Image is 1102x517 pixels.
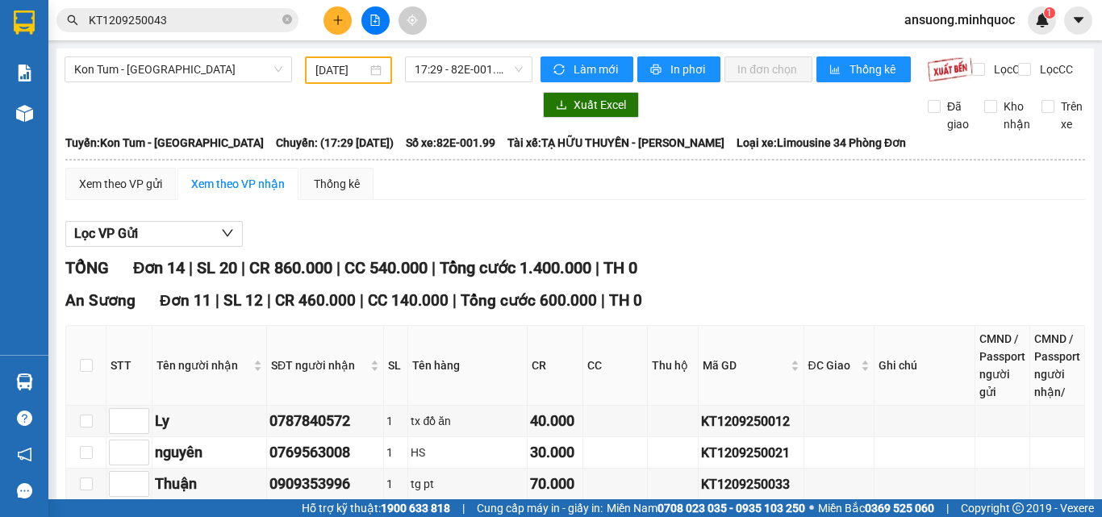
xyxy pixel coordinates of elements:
[595,258,599,277] span: |
[530,410,580,432] div: 40.000
[411,444,524,461] div: HS
[157,356,250,374] span: Tên người nhận
[223,291,263,310] span: SL 12
[17,447,32,462] span: notification
[197,258,237,277] span: SL 20
[160,291,211,310] span: Đơn 11
[701,474,801,494] div: KT1209250033
[241,258,245,277] span: |
[249,258,332,277] span: CR 860.000
[528,326,583,406] th: CR
[541,56,633,82] button: syncLàm mới
[406,134,495,152] span: Số xe: 82E-001.99
[440,258,591,277] span: Tổng cước 1.400.000
[106,326,152,406] th: STT
[14,10,35,35] img: logo-vxr
[399,6,427,35] button: aim
[411,412,524,430] div: tx đồ ăn
[699,469,804,500] td: KT1209250033
[808,356,858,374] span: ĐC Giao
[386,444,405,461] div: 1
[453,291,457,310] span: |
[1044,7,1055,19] sup: 1
[344,258,428,277] span: CC 540.000
[603,258,637,277] span: TH 0
[282,15,292,24] span: close-circle
[155,473,264,495] div: Thuận
[1054,98,1089,133] span: Trên xe
[574,96,626,114] span: Xuất Excel
[583,326,648,406] th: CC
[1046,7,1052,19] span: 1
[407,15,418,26] span: aim
[267,469,384,500] td: 0909353996
[302,499,450,517] span: Hỗ trợ kỹ thuật:
[875,326,975,406] th: Ghi chú
[275,291,356,310] span: CR 460.000
[1034,330,1080,401] div: CMND / Passport người nhận/
[67,15,78,26] span: search
[724,56,812,82] button: In đơn chọn
[609,291,642,310] span: TH 0
[74,57,282,81] span: Kon Tum - Sài Gòn
[336,258,340,277] span: |
[1035,13,1050,27] img: icon-new-feature
[271,356,367,374] span: SĐT người nhận
[415,57,523,81] span: 17:29 - 82E-001.99
[648,326,699,406] th: Thu hộ
[65,221,243,247] button: Lọc VP Gửi
[865,502,934,515] strong: 0369 525 060
[17,411,32,426] span: question-circle
[941,98,975,133] span: Đã giao
[650,64,664,77] span: printer
[152,406,267,437] td: Ly
[543,92,639,118] button: downloadXuất Excel
[737,134,906,152] span: Loại xe: Limousine 34 Phòng Đơn
[361,6,390,35] button: file-add
[1064,6,1092,35] button: caret-down
[267,437,384,469] td: 0769563008
[530,473,580,495] div: 70.000
[276,134,394,152] span: Chuyến: (17:29 [DATE])
[79,175,162,193] div: Xem theo VP gửi
[16,65,33,81] img: solution-icon
[997,98,1037,133] span: Kho nhận
[16,373,33,390] img: warehouse-icon
[189,258,193,277] span: |
[386,412,405,430] div: 1
[314,175,360,193] div: Thống kê
[191,175,285,193] div: Xem theo VP nhận
[267,406,384,437] td: 0787840572
[607,499,805,517] span: Miền Nam
[315,61,367,79] input: 12/09/2025
[369,15,381,26] span: file-add
[1071,13,1086,27] span: caret-down
[699,437,804,469] td: KT1209250021
[155,410,264,432] div: Ly
[927,56,973,82] img: 9k=
[360,291,364,310] span: |
[829,64,843,77] span: bar-chart
[384,326,408,406] th: SL
[152,469,267,500] td: Thuận
[65,291,136,310] span: An Sương
[670,60,708,78] span: In phơi
[699,406,804,437] td: KT1209250012
[530,441,580,464] div: 30.000
[65,258,109,277] span: TỔNG
[386,475,405,493] div: 1
[269,410,381,432] div: 0787840572
[155,441,264,464] div: nguyên
[269,473,381,495] div: 0909353996
[849,60,898,78] span: Thống kê
[946,499,949,517] span: |
[65,136,264,149] b: Tuyến: Kon Tum - [GEOGRAPHIC_DATA]
[324,6,352,35] button: plus
[462,499,465,517] span: |
[507,134,724,152] span: Tài xế: TẠ HỮU THUYỀN - [PERSON_NAME]
[987,60,1029,78] span: Lọc CR
[477,499,603,517] span: Cung cấp máy in - giấy in:
[891,10,1028,30] span: ansuong.minhquoc
[1033,60,1075,78] span: Lọc CC
[74,223,138,244] span: Lọc VP Gửi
